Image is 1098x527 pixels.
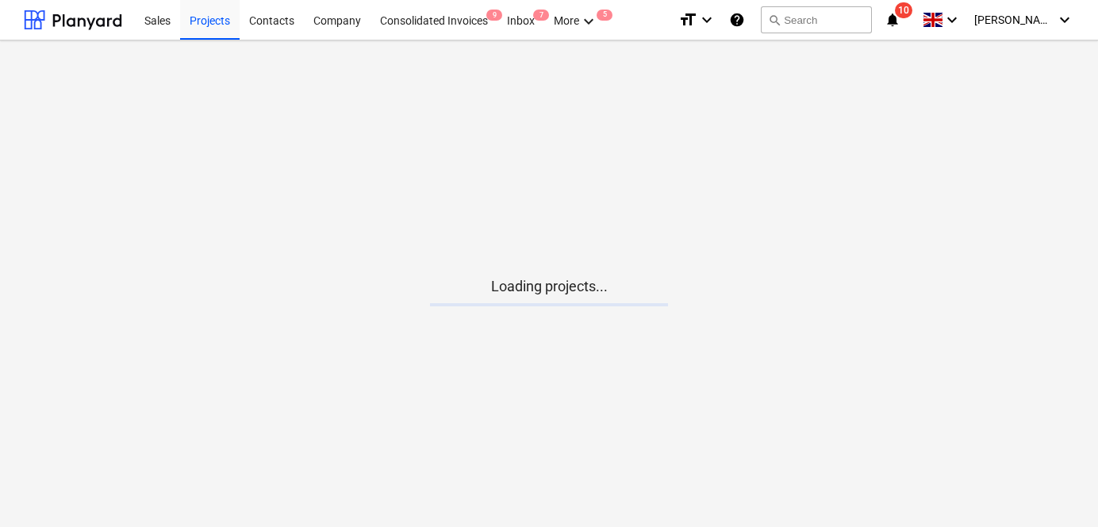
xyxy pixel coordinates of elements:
[885,10,900,29] i: notifications
[729,10,745,29] i: Knowledge base
[533,10,549,21] span: 7
[678,10,697,29] i: format_size
[697,10,716,29] i: keyboard_arrow_down
[579,12,598,31] i: keyboard_arrow_down
[597,10,612,21] span: 5
[761,6,872,33] button: Search
[895,2,912,18] span: 10
[974,13,1054,26] span: [PERSON_NAME]
[768,13,781,26] span: search
[943,10,962,29] i: keyboard_arrow_down
[430,277,668,296] p: Loading projects...
[486,10,502,21] span: 9
[1055,10,1074,29] i: keyboard_arrow_down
